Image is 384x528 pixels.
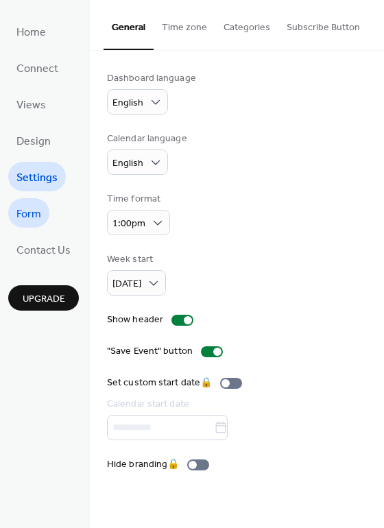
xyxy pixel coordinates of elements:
[16,167,58,189] span: Settings
[107,71,196,86] div: Dashboard language
[8,53,67,82] a: Connect
[112,275,141,293] span: [DATE]
[112,154,143,173] span: English
[107,192,167,206] div: Time format
[16,131,51,152] span: Design
[16,204,41,225] span: Form
[8,16,54,46] a: Home
[107,313,163,327] div: Show header
[107,132,187,146] div: Calendar language
[112,215,145,233] span: 1:00pm
[112,94,143,112] span: English
[8,235,79,264] a: Contact Us
[8,285,79,311] button: Upgrade
[8,162,66,191] a: Settings
[16,58,58,80] span: Connect
[107,344,193,359] div: "Save Event" button
[16,22,46,43] span: Home
[107,252,163,267] div: Week start
[16,95,46,116] span: Views
[8,198,49,228] a: Form
[16,240,71,261] span: Contact Us
[8,89,54,119] a: Views
[23,292,65,307] span: Upgrade
[8,125,59,155] a: Design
